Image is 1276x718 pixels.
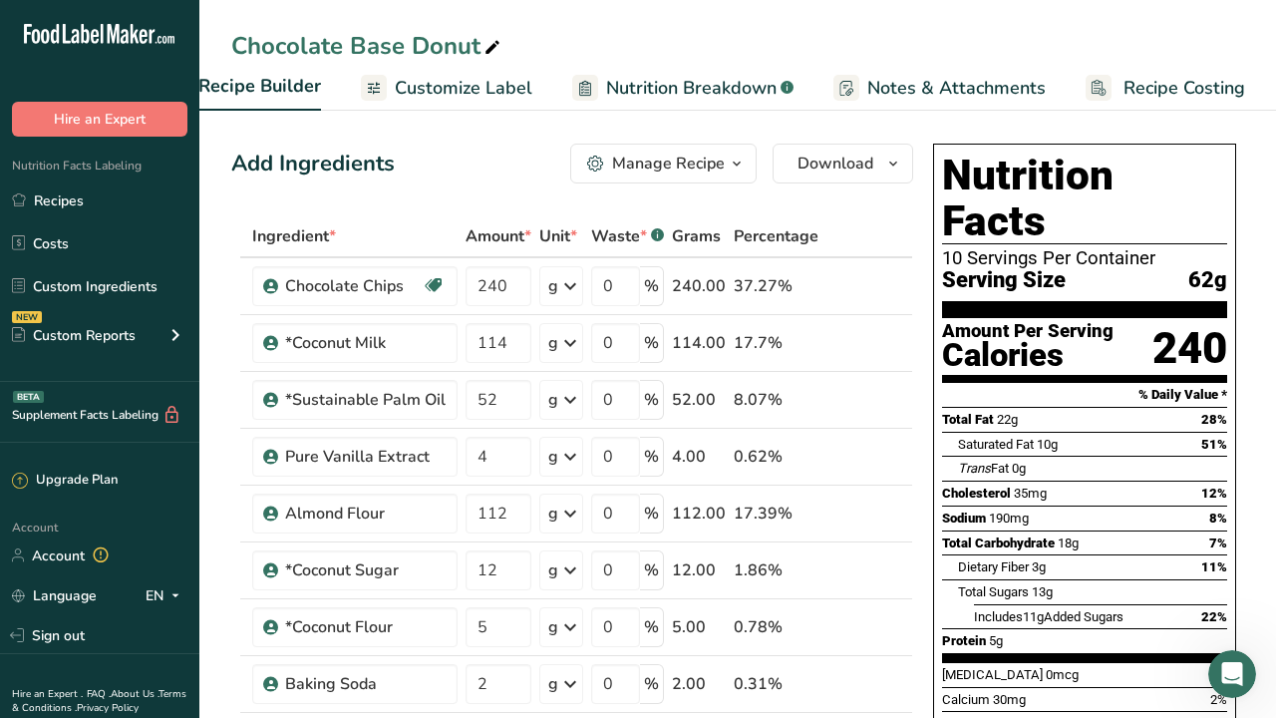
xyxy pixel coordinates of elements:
[285,615,446,639] div: *Coconut Flour
[942,692,990,707] span: Calcium
[942,248,1227,268] div: 10 Servings Per Container
[12,311,42,323] div: NEW
[548,388,558,412] div: g
[1012,461,1026,476] span: 0g
[570,144,757,183] button: Manage Recipe
[1209,536,1227,550] span: 7%
[734,331,818,355] div: 17.7%
[591,224,664,248] div: Waste
[1201,559,1227,574] span: 11%
[1058,536,1079,550] span: 18g
[111,687,159,701] a: About Us .
[672,558,726,582] div: 12.00
[1188,268,1227,293] span: 62g
[160,64,321,112] a: Recipe Builder
[1014,486,1047,501] span: 35mg
[285,445,446,469] div: Pure Vanilla Extract
[672,274,726,298] div: 240.00
[87,687,111,701] a: FAQ .
[672,672,726,696] div: 2.00
[672,331,726,355] div: 114.00
[797,152,873,176] span: Download
[12,687,186,715] a: Terms & Conditions .
[231,28,504,64] div: Chocolate Base Donut
[285,502,446,526] div: Almond Flour
[672,388,726,412] div: 52.00
[958,437,1034,452] span: Saturated Fat
[285,558,446,582] div: *Coconut Sugar
[997,412,1018,427] span: 22g
[146,583,187,607] div: EN
[1210,692,1227,707] span: 2%
[612,152,725,176] div: Manage Recipe
[942,268,1066,293] span: Serving Size
[734,558,818,582] div: 1.86%
[12,325,136,346] div: Custom Reports
[942,633,986,648] span: Protein
[231,148,395,180] div: Add Ingredients
[77,701,139,715] a: Privacy Policy
[958,461,1009,476] span: Fat
[672,615,726,639] div: 5.00
[285,274,422,298] div: Chocolate Chips
[734,615,818,639] div: 0.78%
[734,224,818,248] span: Percentage
[198,73,321,100] span: Recipe Builder
[672,502,726,526] div: 112.00
[942,536,1055,550] span: Total Carbohydrate
[993,692,1026,707] span: 30mg
[285,331,446,355] div: *Coconut Milk
[12,578,97,613] a: Language
[734,445,818,469] div: 0.62%
[989,633,1003,648] span: 5g
[548,558,558,582] div: g
[942,322,1114,341] div: Amount Per Serving
[1086,66,1245,111] a: Recipe Costing
[1123,75,1245,102] span: Recipe Costing
[12,102,187,137] button: Hire an Expert
[1037,437,1058,452] span: 10g
[773,144,913,183] button: Download
[548,615,558,639] div: g
[466,224,531,248] span: Amount
[942,383,1227,407] section: % Daily Value *
[942,341,1114,370] div: Calories
[12,687,83,701] a: Hire an Expert .
[1046,667,1079,682] span: 0mcg
[12,471,118,491] div: Upgrade Plan
[1032,584,1053,599] span: 13g
[361,66,532,111] a: Customize Label
[833,66,1046,111] a: Notes & Attachments
[989,511,1029,526] span: 190mg
[1208,650,1256,698] iframe: Intercom live chat
[734,274,818,298] div: 37.27%
[285,672,446,696] div: Baking Soda
[867,75,1046,102] span: Notes & Attachments
[958,559,1029,574] span: Dietary Fiber
[1152,322,1227,375] div: 240
[1201,412,1227,427] span: 28%
[548,445,558,469] div: g
[734,672,818,696] div: 0.31%
[572,66,794,111] a: Nutrition Breakdown
[1032,559,1046,574] span: 3g
[1201,609,1227,624] span: 22%
[548,331,558,355] div: g
[1209,511,1227,526] span: 8%
[548,672,558,696] div: g
[942,153,1227,244] h1: Nutrition Facts
[539,224,577,248] span: Unit
[672,224,721,248] span: Grams
[672,445,726,469] div: 4.00
[285,388,446,412] div: *Sustainable Palm Oil
[942,412,994,427] span: Total Fat
[1201,437,1227,452] span: 51%
[1023,609,1044,624] span: 11g
[958,584,1029,599] span: Total Sugars
[395,75,532,102] span: Customize Label
[974,609,1123,624] span: Includes Added Sugars
[548,274,558,298] div: g
[942,667,1043,682] span: [MEDICAL_DATA]
[606,75,777,102] span: Nutrition Breakdown
[548,502,558,526] div: g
